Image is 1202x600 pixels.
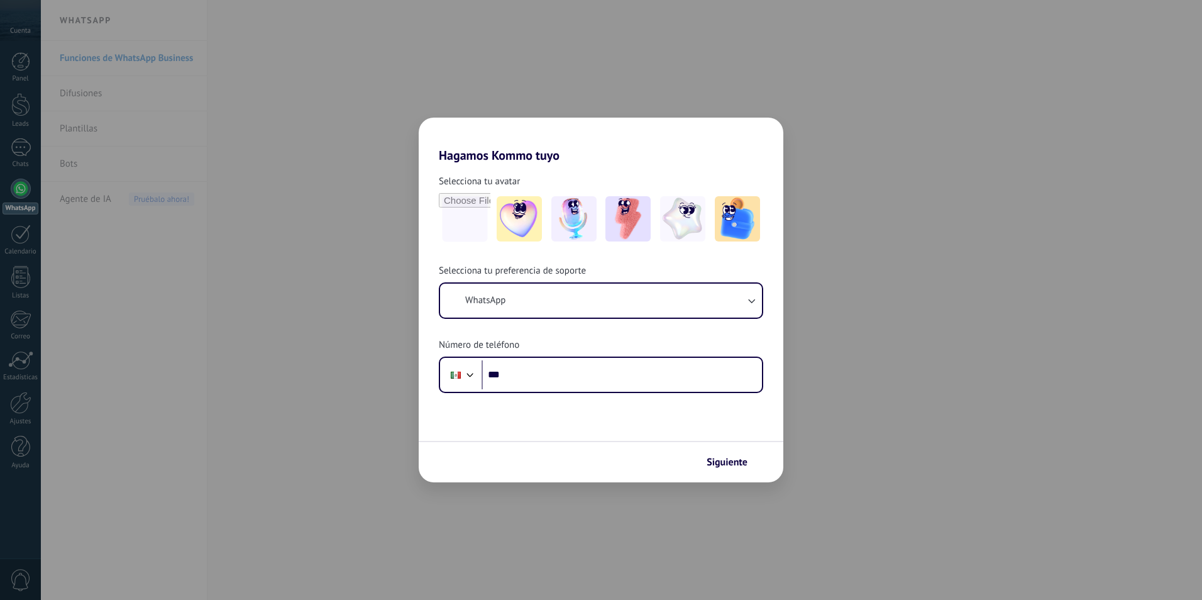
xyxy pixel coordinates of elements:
div: Mexico: + 52 [444,362,468,388]
img: -1.jpeg [497,196,542,242]
span: Número de teléfono [439,339,519,352]
img: -4.jpeg [660,196,705,242]
span: Siguiente [707,458,747,467]
span: WhatsApp [465,294,505,307]
button: Siguiente [701,452,764,473]
h2: Hagamos Kommo tuyo [419,118,783,163]
img: -3.jpeg [605,196,651,242]
span: Selecciona tu preferencia de soporte [439,265,586,277]
span: Selecciona tu avatar [439,175,520,188]
img: -2.jpeg [551,196,597,242]
button: WhatsApp [440,284,762,318]
img: -5.jpeg [715,196,760,242]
